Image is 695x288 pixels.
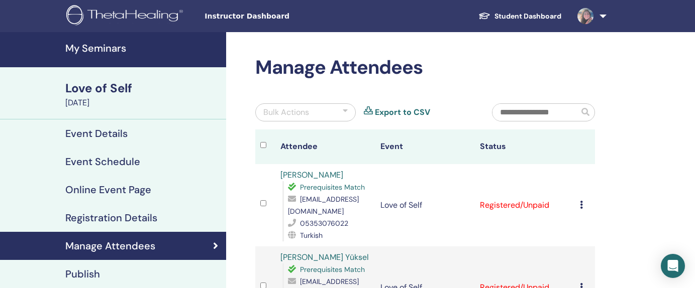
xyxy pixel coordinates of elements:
[288,195,359,216] span: [EMAIL_ADDRESS][DOMAIN_NAME]
[280,170,343,180] a: [PERSON_NAME]
[478,12,490,20] img: graduation-cap-white.svg
[59,80,226,109] a: Love of Self[DATE]
[475,129,575,164] th: Status
[300,183,365,192] span: Prerequisites Match
[205,11,355,22] span: Instructor Dashboard
[66,5,186,28] img: logo.png
[65,80,220,97] div: Love of Self
[280,252,369,262] a: [PERSON_NAME] Yüksel
[300,219,348,228] span: 05353076022
[65,127,128,139] h4: Event Details
[300,231,323,240] span: Turkish
[470,7,569,26] a: Student Dashboard
[300,265,365,274] span: Prerequisites Match
[65,268,100,280] h4: Publish
[65,212,157,224] h4: Registration Details
[65,184,151,196] h4: Online Event Page
[661,254,685,278] div: Open Intercom Messenger
[255,56,595,79] h2: Manage Attendees
[375,129,475,164] th: Event
[65,42,220,54] h4: My Seminars
[577,8,593,24] img: default.jpg
[65,97,220,109] div: [DATE]
[65,156,140,168] h4: Event Schedule
[263,106,309,118] div: Bulk Actions
[275,129,375,164] th: Attendee
[375,106,430,118] a: Export to CSV
[65,240,155,252] h4: Manage Attendees
[375,164,475,246] td: Love of Self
